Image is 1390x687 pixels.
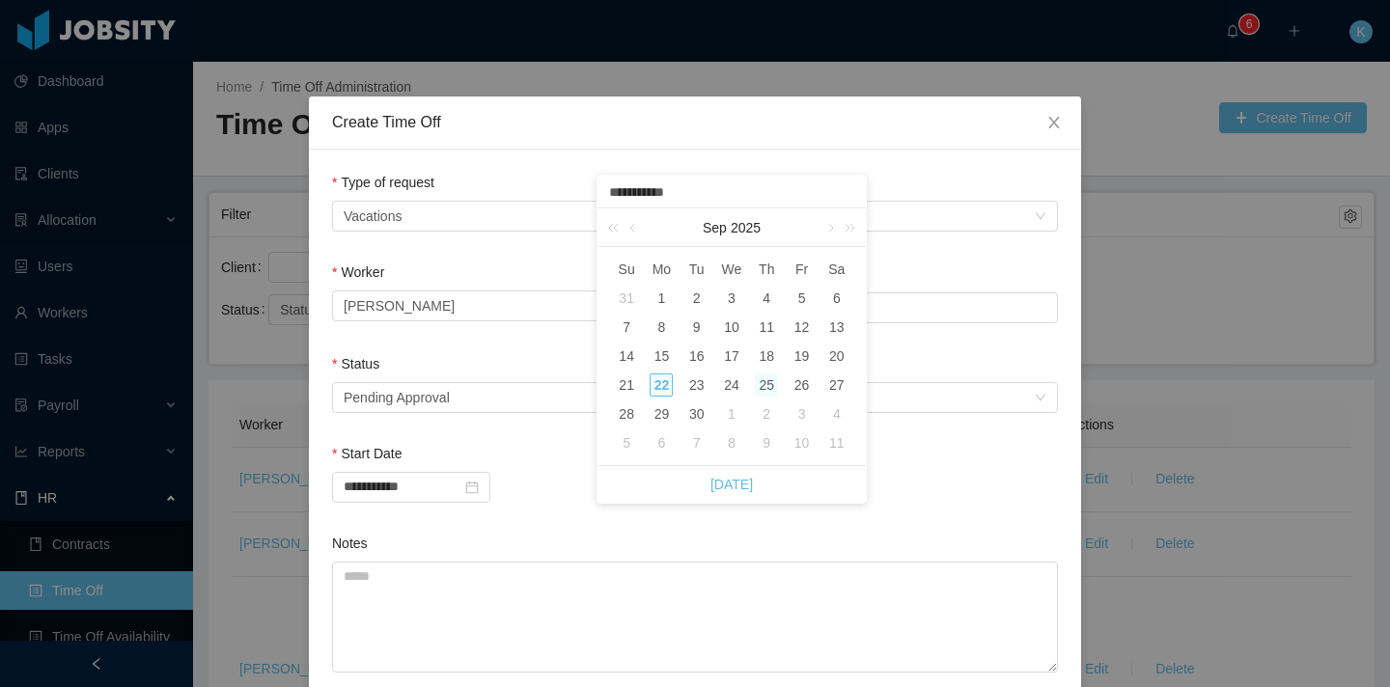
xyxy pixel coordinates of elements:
div: 2 [685,287,709,310]
div: 22 [650,373,673,397]
td: September 27, 2025 [820,371,854,399]
th: Sat [820,255,854,284]
td: September 21, 2025 [609,371,644,399]
td: September 12, 2025 [784,313,819,342]
label: Status [332,356,379,371]
td: September 24, 2025 [714,371,749,399]
td: October 10, 2025 [784,428,819,457]
div: 7 [685,431,709,454]
div: 10 [791,431,814,454]
div: 15 [650,344,673,368]
td: October 3, 2025 [784,399,819,428]
div: 8 [720,431,743,454]
td: October 9, 2025 [749,428,784,457]
td: October 1, 2025 [714,399,749,428]
td: September 14, 2025 [609,342,644,371]
th: Thu [749,255,784,284]
div: 17 [720,344,743,368]
td: October 11, 2025 [820,428,854,457]
div: Vacations [344,202,402,231]
a: Next year (Control + right) [834,208,859,247]
div: 7 [615,316,638,339]
td: September 4, 2025 [749,284,784,313]
th: Mon [644,255,679,284]
td: October 4, 2025 [820,399,854,428]
td: September 9, 2025 [680,313,714,342]
span: Th [749,261,784,278]
td: September 26, 2025 [784,371,819,399]
div: 8 [650,316,673,339]
td: October 2, 2025 [749,399,784,428]
div: 20 [825,344,848,368]
th: Tue [680,255,714,284]
div: Create Time Off [332,112,1058,133]
div: 24 [720,373,743,397]
div: 18 [755,344,778,368]
th: Wed [714,255,749,284]
span: Sa [820,261,854,278]
a: Next month (PageDown) [820,208,838,247]
div: 12 [791,316,814,339]
div: 21 [615,373,638,397]
td: September 19, 2025 [784,342,819,371]
div: 5 [791,287,814,310]
td: September 15, 2025 [644,342,679,371]
i: icon: calendar [465,481,479,494]
div: 1 [650,287,673,310]
span: Mo [644,261,679,278]
td: September 17, 2025 [714,342,749,371]
td: September 22, 2025 [644,371,679,399]
td: September 7, 2025 [609,313,644,342]
div: 2 [755,402,778,426]
div: 31 [615,287,638,310]
td: August 31, 2025 [609,284,644,313]
div: 6 [825,287,848,310]
div: 3 [791,402,814,426]
a: [DATE] [710,466,753,503]
td: September 30, 2025 [680,399,714,428]
span: Fr [784,261,819,278]
label: Start Date [332,446,402,461]
label: Worker [332,264,384,280]
td: September 25, 2025 [749,371,784,399]
div: 16 [685,344,709,368]
span: Tu [680,261,714,278]
td: September 20, 2025 [820,342,854,371]
span: Su [609,261,644,278]
div: 3 [720,287,743,310]
div: 1 [720,402,743,426]
td: September 10, 2025 [714,313,749,342]
div: 19 [791,344,814,368]
div: 29 [650,402,673,426]
label: Notes [332,536,368,551]
td: September 8, 2025 [644,313,679,342]
div: 4 [825,402,848,426]
label: Type of request [332,175,434,190]
td: September 2, 2025 [680,284,714,313]
td: September 11, 2025 [749,313,784,342]
td: October 6, 2025 [644,428,679,457]
td: September 18, 2025 [749,342,784,371]
a: 2025 [729,208,763,247]
div: 13 [825,316,848,339]
a: Previous month (PageUp) [625,208,643,247]
div: 9 [755,431,778,454]
span: We [714,261,749,278]
td: October 7, 2025 [680,428,714,457]
td: September 5, 2025 [784,284,819,313]
div: 9 [685,316,709,339]
td: September 29, 2025 [644,399,679,428]
th: Fri [784,255,819,284]
div: 4 [755,287,778,310]
div: 11 [755,316,778,339]
div: 5 [615,431,638,454]
div: 11 [825,431,848,454]
div: 28 [615,402,638,426]
td: September 13, 2025 [820,313,854,342]
div: Cristopher Vidal [344,291,455,320]
div: 25 [755,373,778,397]
td: September 28, 2025 [609,399,644,428]
td: September 3, 2025 [714,284,749,313]
div: Pending Approval [344,383,450,412]
td: September 23, 2025 [680,371,714,399]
